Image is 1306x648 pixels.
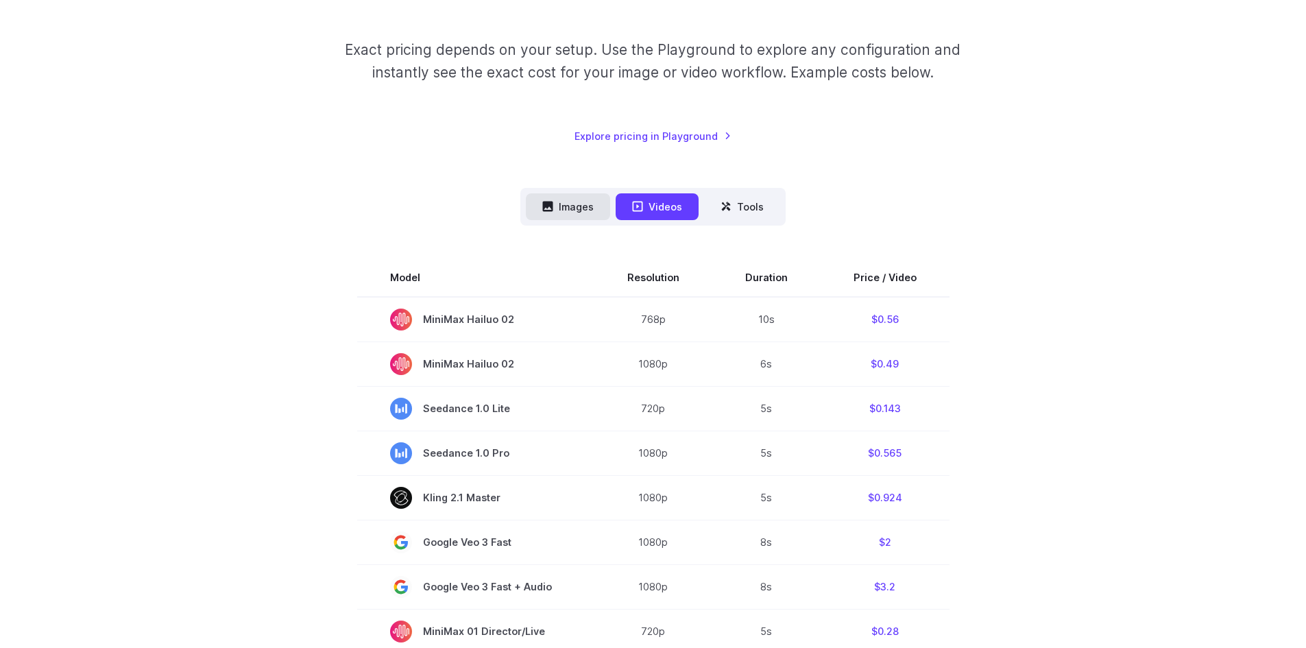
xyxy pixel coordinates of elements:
[704,193,780,220] button: Tools
[712,564,821,609] td: 8s
[821,386,950,431] td: $0.143
[390,309,561,331] span: MiniMax Hailuo 02
[319,38,987,84] p: Exact pricing depends on your setup. Use the Playground to explore any configuration and instantl...
[390,531,561,553] span: Google Veo 3 Fast
[712,386,821,431] td: 5s
[712,520,821,564] td: 8s
[821,520,950,564] td: $2
[821,297,950,342] td: $0.56
[594,297,712,342] td: 768p
[390,353,561,375] span: MiniMax Hailuo 02
[594,475,712,520] td: 1080p
[390,442,561,464] span: Seedance 1.0 Pro
[712,341,821,386] td: 6s
[526,193,610,220] button: Images
[821,564,950,609] td: $3.2
[357,259,594,297] th: Model
[821,431,950,475] td: $0.565
[594,520,712,564] td: 1080p
[712,259,821,297] th: Duration
[821,341,950,386] td: $0.49
[594,386,712,431] td: 720p
[712,475,821,520] td: 5s
[390,487,561,509] span: Kling 2.1 Master
[594,341,712,386] td: 1080p
[821,475,950,520] td: $0.924
[594,431,712,475] td: 1080p
[594,564,712,609] td: 1080p
[712,431,821,475] td: 5s
[712,297,821,342] td: 10s
[616,193,699,220] button: Videos
[821,259,950,297] th: Price / Video
[594,259,712,297] th: Resolution
[390,621,561,643] span: MiniMax 01 Director/Live
[575,128,731,144] a: Explore pricing in Playground
[390,576,561,598] span: Google Veo 3 Fast + Audio
[390,398,561,420] span: Seedance 1.0 Lite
